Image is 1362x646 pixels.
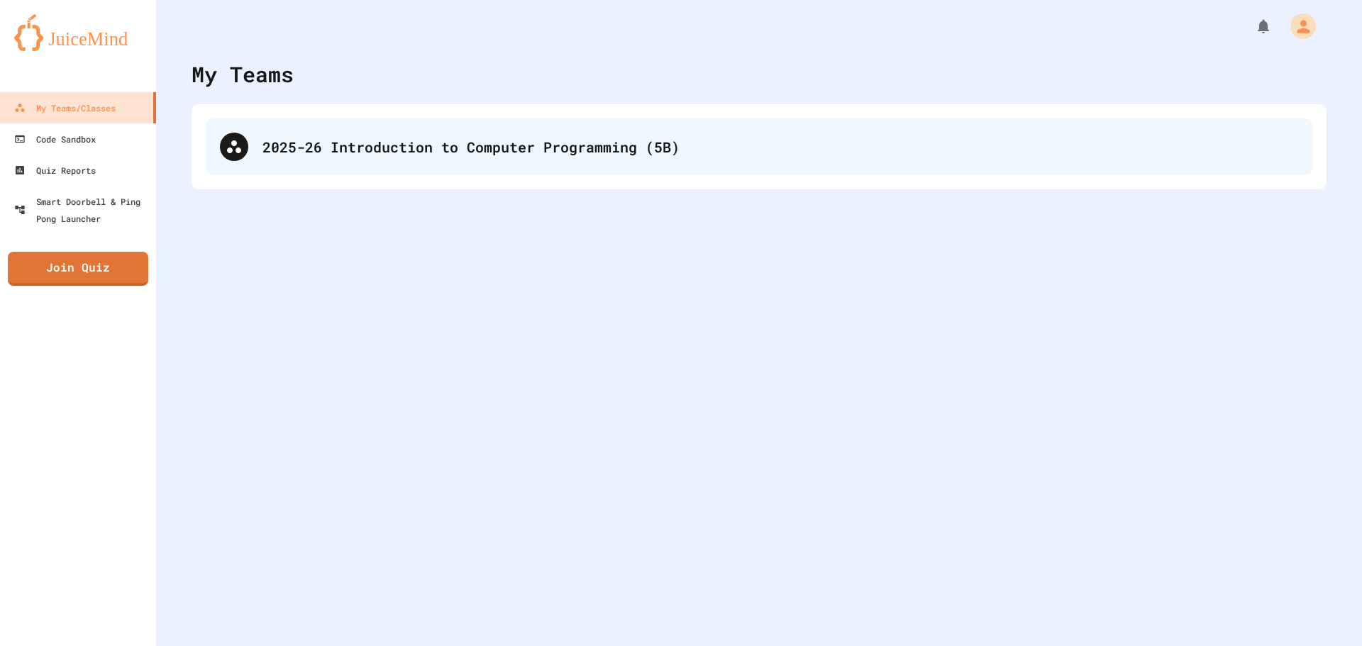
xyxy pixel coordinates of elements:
div: 2025-26 Introduction to Computer Programming (5B) [262,136,1298,157]
div: Quiz Reports [14,162,96,179]
div: 2025-26 Introduction to Computer Programming (5B) [206,118,1312,175]
div: My Account [1275,10,1319,43]
div: Smart Doorbell & Ping Pong Launcher [14,193,150,227]
img: logo-orange.svg [14,14,142,51]
div: Code Sandbox [14,130,96,147]
div: My Notifications [1229,14,1275,38]
div: My Teams [192,58,294,90]
a: Join Quiz [8,252,148,286]
div: My Teams/Classes [14,99,116,116]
